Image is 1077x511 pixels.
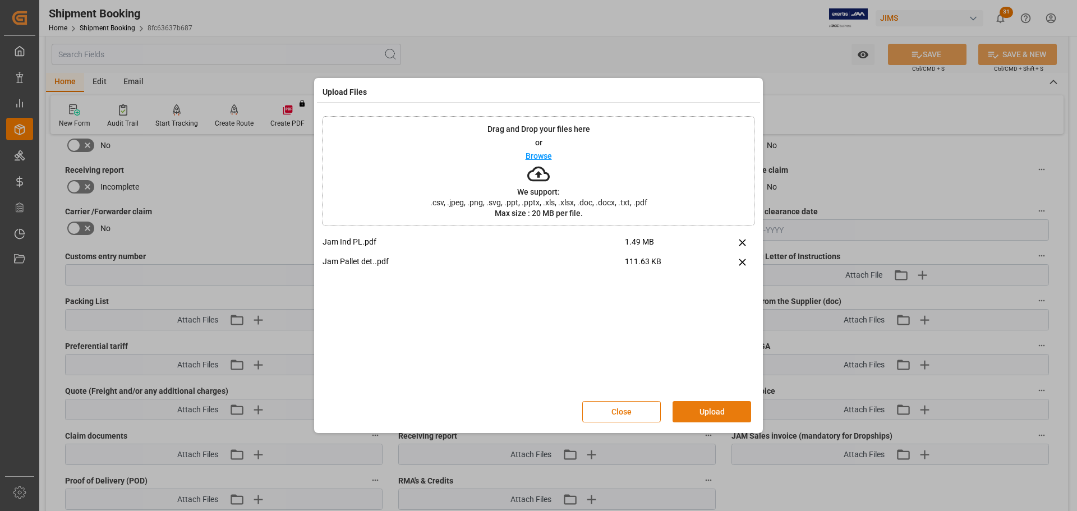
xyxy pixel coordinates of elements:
p: Jam Ind PL.pdf [323,236,625,248]
p: Drag and Drop your files here [487,125,590,133]
span: 1.49 MB [625,236,701,256]
p: Max size : 20 MB per file. [495,209,583,217]
button: Upload [673,401,751,422]
p: We support: [517,188,560,196]
h4: Upload Files [323,86,367,98]
span: .csv, .jpeg, .png, .svg, .ppt, .pptx, .xls, .xlsx, .doc, .docx, .txt, .pdf [423,199,655,206]
p: Jam Pallet det..pdf [323,256,625,268]
p: or [535,139,542,146]
button: Close [582,401,661,422]
p: Browse [526,152,552,160]
div: Drag and Drop your files hereorBrowseWe support:.csv, .jpeg, .png, .svg, .ppt, .pptx, .xls, .xlsx... [323,116,754,226]
span: 111.63 KB [625,256,701,275]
